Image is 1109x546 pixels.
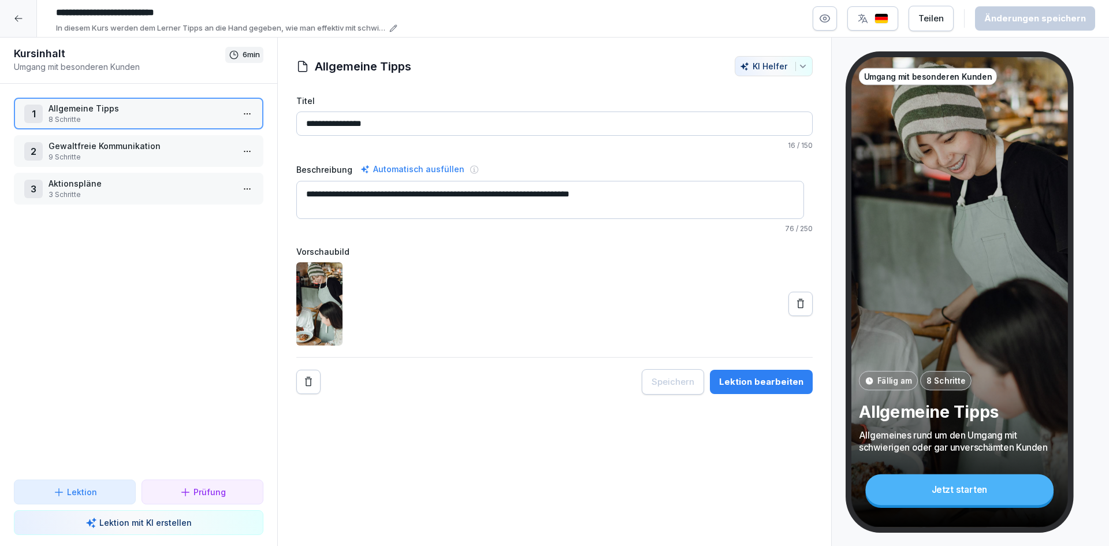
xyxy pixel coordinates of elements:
[14,61,225,73] p: Umgang mit besonderen Kunden
[710,370,813,394] button: Lektion bearbeiten
[67,486,97,498] p: Lektion
[642,369,704,395] button: Speichern
[14,135,263,167] div: 2Gewaltfreie Kommunikation9 Schritte
[49,152,233,162] p: 9 Schritte
[99,517,192,529] p: Lektion mit KI erstellen
[975,6,1095,31] button: Änderungen speichern
[193,486,226,498] p: Prüfung
[918,12,944,25] div: Teilen
[296,140,813,151] p: / 150
[652,376,694,388] div: Speichern
[14,510,263,535] button: Lektion mit KI erstellen
[864,70,992,82] p: Umgang mit besonderen Kunden
[296,246,813,258] label: Vorschaubild
[926,375,965,387] p: 8 Schritte
[296,224,813,234] p: / 250
[909,6,954,31] button: Teilen
[24,142,43,161] div: 2
[14,480,136,504] button: Lektion
[142,480,263,504] button: Prüfung
[296,262,343,346] img: cljru0dpi01eafb01gj4x5jv7.jpg
[49,114,233,125] p: 8 Schritte
[49,140,233,152] p: Gewaltfreie Kommunikation
[49,190,233,200] p: 3 Schritte
[719,376,803,388] div: Lektion bearbeiten
[296,370,321,394] button: Remove
[877,375,911,387] p: Fällig am
[49,102,233,114] p: Allgemeine Tipps
[56,23,386,34] p: In diesem Kurs werden dem Lerner Tipps an die Hand gegeben, wie man effektiv mit schwierigen Kund...
[740,61,807,71] div: KI Helfer
[785,224,794,233] span: 76
[859,429,1060,453] p: Allgemeines rund um den Umgang mit schwierigen oder gar unverschämten Kunden
[315,58,411,75] h1: Allgemeine Tipps
[865,474,1054,505] div: Jetzt starten
[49,177,233,190] p: Aktionspläne
[358,162,467,176] div: Automatisch ausfüllen
[243,49,260,61] p: 6 min
[14,173,263,205] div: 3Aktionspläne3 Schritte
[296,164,352,176] label: Beschreibung
[874,13,888,24] img: de.svg
[735,56,813,76] button: KI Helfer
[14,47,225,61] h1: Kursinhalt
[24,180,43,198] div: 3
[859,402,1060,422] p: Allgemeine Tipps
[984,12,1086,25] div: Änderungen speichern
[14,98,263,129] div: 1Allgemeine Tipps8 Schritte
[296,95,813,107] label: Titel
[788,141,795,150] span: 16
[24,105,43,123] div: 1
